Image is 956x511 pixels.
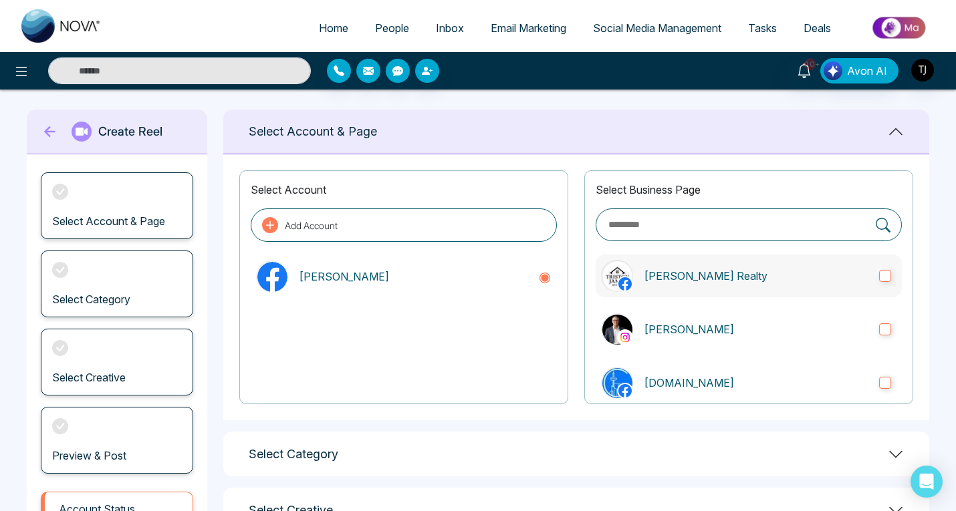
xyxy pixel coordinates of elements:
[735,15,790,41] a: Tasks
[52,293,130,306] h3: Select Category
[423,15,477,41] a: Inbox
[52,371,126,384] h3: Select Creative
[879,270,891,282] input: Triston James Realty[PERSON_NAME] Realty
[879,377,891,389] input: CondoHub.ca[DOMAIN_NAME]
[319,21,348,35] span: Home
[748,21,777,35] span: Tasks
[851,13,948,43] img: Market-place.gif
[804,21,831,35] span: Deals
[804,58,816,70] span: 10+
[847,63,887,79] span: Avon AI
[790,15,844,41] a: Deals
[251,182,557,198] p: Select Account
[98,124,162,139] h1: Create Reel
[580,15,735,41] a: Social Media Management
[820,58,899,83] button: Avon AI
[436,21,464,35] span: Inbox
[251,208,557,242] button: Add Account
[602,315,632,345] img: Triston James
[644,268,868,284] p: [PERSON_NAME] Realty
[52,450,126,462] h3: Preview & Post
[21,9,102,43] img: Nova CRM Logo
[306,15,362,41] a: Home
[911,59,934,81] img: User Avatar
[593,21,721,35] span: Social Media Management
[299,269,527,285] p: [PERSON_NAME]
[362,15,423,41] a: People
[602,261,632,291] img: Triston James Realty
[824,61,842,80] img: Lead Flow
[911,466,943,498] div: Open Intercom Messenger
[644,375,868,391] p: [DOMAIN_NAME]
[249,447,338,462] h1: Select Category
[879,323,891,335] input: instagramTriston James[PERSON_NAME]
[285,218,338,232] p: Add Account
[596,182,902,198] p: Select Business Page
[602,368,632,398] img: CondoHub.ca
[788,58,820,81] a: 10+
[618,331,632,344] img: instagram
[249,124,377,139] h1: Select Account & Page
[477,15,580,41] a: Email Marketing
[375,21,409,35] span: People
[644,321,868,337] p: [PERSON_NAME]
[52,215,165,228] h3: Select Account & Page
[491,21,566,35] span: Email Marketing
